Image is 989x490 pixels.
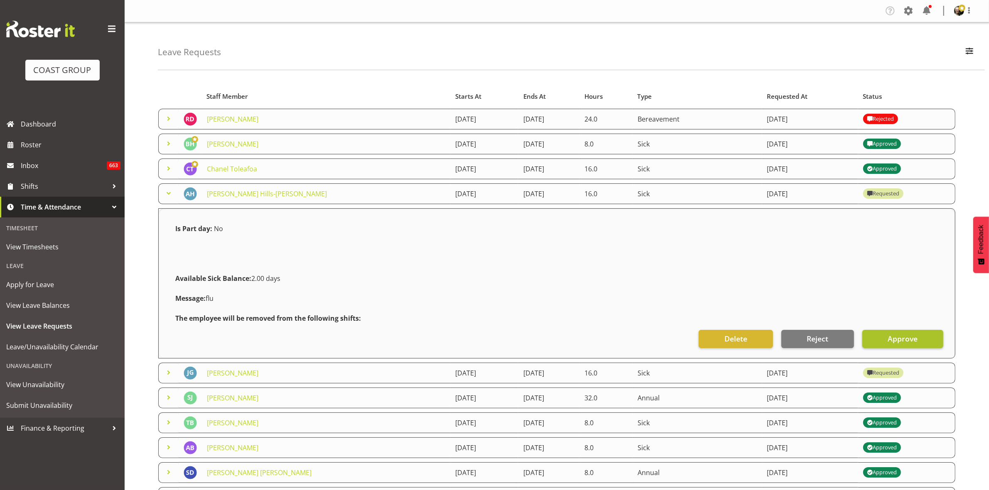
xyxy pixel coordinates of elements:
a: View Unavailability [2,374,123,395]
td: Sick [633,158,762,179]
span: Feedback [977,225,985,254]
strong: Message: [175,294,206,303]
button: Reject [781,330,854,348]
td: [DATE] [518,462,579,483]
td: [DATE] [518,109,579,129]
span: Inbox [21,159,107,172]
div: Approved [867,164,897,174]
td: [DATE] [518,183,579,204]
td: Annual [633,462,762,483]
div: Approved [867,468,897,478]
a: [PERSON_NAME] Hills-[PERSON_NAME] [207,189,327,198]
td: [DATE] [518,388,579,408]
span: No [214,224,223,233]
span: Roster [21,139,120,151]
td: [DATE] [518,134,579,154]
td: Sick [633,412,762,433]
td: Sick [633,134,762,154]
span: Approve [888,333,918,344]
td: [DATE] [762,437,858,458]
h4: Leave Requests [158,47,221,57]
td: 8.0 [579,462,633,483]
img: bryan-humprhries1167.jpg [184,137,197,151]
td: [DATE] [762,109,858,129]
a: [PERSON_NAME] [207,368,258,378]
td: [DATE] [518,363,579,383]
a: View Leave Requests [2,316,123,336]
span: Staff Member [206,92,248,101]
a: View Timesheets [2,236,123,257]
div: Approved [867,443,897,453]
td: [DATE] [762,412,858,433]
td: Sick [633,363,762,383]
span: Leave/Unavailability Calendar [6,341,118,353]
a: [PERSON_NAME] [207,393,258,402]
span: Hours [584,92,603,101]
span: View Unavailability [6,378,118,391]
td: 8.0 [579,134,633,154]
img: dayle-eathornedf1729e1f3237f8640a8aa9577ba68ad.png [954,6,964,16]
span: View Timesheets [6,241,118,253]
div: COAST GROUP [34,64,91,76]
span: Finance & Reporting [21,422,108,434]
td: Sick [633,183,762,204]
td: [DATE] [450,134,518,154]
div: Approved [867,139,897,149]
div: Approved [867,418,897,428]
button: Approve [862,330,943,348]
div: 2.00 days [170,268,943,288]
strong: The employee will be removed from the following shifts: [175,314,361,323]
a: [PERSON_NAME] [207,115,258,124]
img: jason-garvey1164.jpg [184,366,197,380]
div: Requested [867,189,899,199]
img: rueben-drennan9900.jpg [184,112,197,126]
div: Rejected [867,114,894,124]
span: Time & Attendance [21,201,108,213]
div: Unavailability [2,357,123,374]
td: Sick [633,437,762,458]
img: amy-buchanan3142.jpg [184,441,197,454]
td: [DATE] [450,158,518,179]
img: ambrose-hills-simonsen3822.jpg [184,187,197,200]
td: [DATE] [518,412,579,433]
span: Ends At [523,92,546,101]
td: [DATE] [762,158,858,179]
td: 16.0 [579,158,633,179]
td: [DATE] [518,437,579,458]
a: [PERSON_NAME] [PERSON_NAME] [207,468,312,477]
img: troy-breitmeyer1155.jpg [184,416,197,429]
td: Bereavement [633,109,762,129]
span: Starts At [455,92,481,101]
span: View Leave Balances [6,299,118,312]
a: [PERSON_NAME] [207,443,258,452]
td: [DATE] [450,363,518,383]
td: 8.0 [579,437,633,458]
span: Apply for Leave [6,278,118,291]
a: [PERSON_NAME] [207,418,258,427]
td: Annual [633,388,762,408]
span: Dashboard [21,118,120,130]
a: Submit Unavailability [2,395,123,416]
td: 32.0 [579,388,633,408]
td: [DATE] [450,412,518,433]
img: chanel-toleafoa1187.jpg [184,162,197,176]
span: Requested At [767,92,807,101]
td: [DATE] [450,462,518,483]
td: [DATE] [450,109,518,129]
td: [DATE] [450,183,518,204]
td: [DATE] [762,462,858,483]
img: stu-jones1168.jpg [184,391,197,405]
td: [DATE] [450,388,518,408]
td: [DATE] [762,388,858,408]
div: flu [170,288,943,308]
button: Filter Employees [961,43,978,61]
img: scott-david-graham10082.jpg [184,466,197,479]
span: View Leave Requests [6,320,118,332]
span: Status [863,92,882,101]
strong: Available Sick Balance: [175,274,251,283]
a: Apply for Leave [2,274,123,295]
a: Leave/Unavailability Calendar [2,336,123,357]
div: Timesheet [2,219,123,236]
div: Approved [867,393,897,403]
span: Reject [807,333,828,344]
